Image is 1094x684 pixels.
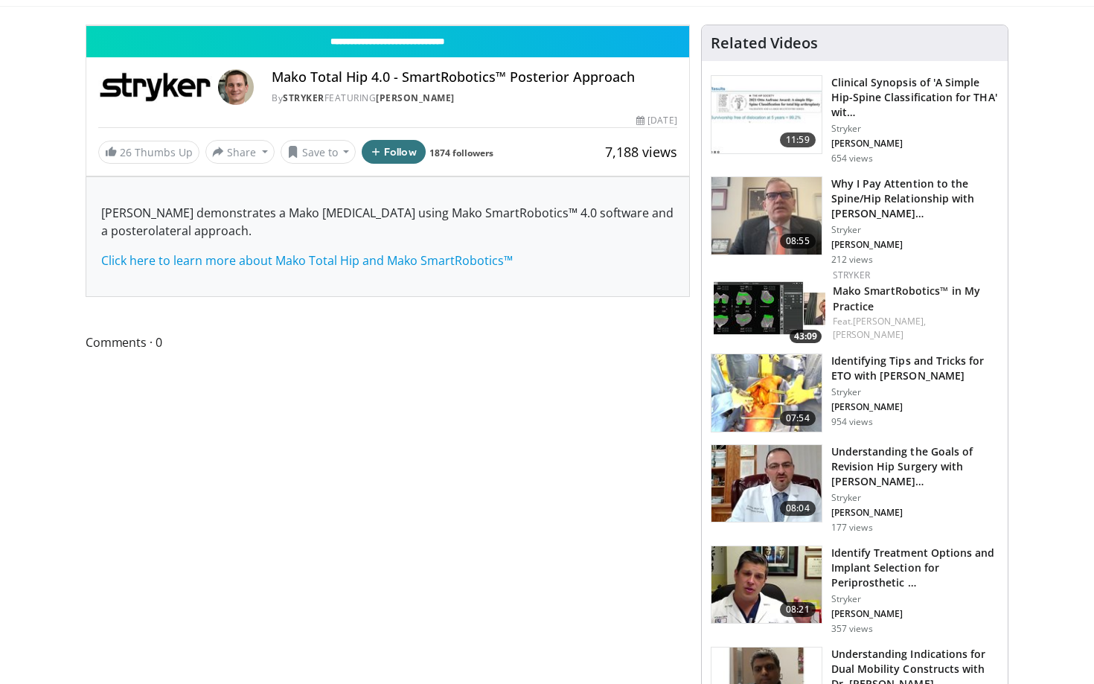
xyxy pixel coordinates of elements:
p: 654 views [831,153,873,164]
p: Stryker [831,593,999,605]
p: Stryker [831,492,999,504]
a: 1874 followers [429,147,493,159]
p: Stryker [831,386,999,398]
div: By FEATURING [272,92,676,105]
p: Stryker [831,224,999,236]
a: 11:59 Clinical Synopsis of 'A Simple Hip-Spine Classification for THA' wit… Stryker [PERSON_NAME]... [711,75,999,164]
p: [PERSON_NAME] demonstrates a Mako [MEDICAL_DATA] using Mako SmartRobotics™ 4.0 software and a pos... [101,204,674,240]
p: 954 views [831,416,873,428]
span: 07:54 [780,411,816,426]
a: 08:55 Why I Pay Attention to the Spine/Hip Relationship with [PERSON_NAME]… Stryker [PERSON_NAME]... [711,176,999,266]
div: Feat. [833,315,996,342]
button: Share [205,140,275,164]
img: 6447fcf3-292f-4e91-9cb4-69224776b4c9.150x105_q85_crop-smart_upscale.jpg [714,269,825,347]
a: 26 Thumbs Up [98,141,199,164]
video-js: Video Player [86,25,689,26]
span: 7,188 views [605,143,677,161]
img: 063bef79-eff2-4eba-8e1b-1fa21209a81d.150x105_q85_crop-smart_upscale.jpg [711,445,822,522]
p: 212 views [831,254,873,266]
div: [DATE] [636,114,676,127]
p: [PERSON_NAME] [831,401,999,413]
a: [PERSON_NAME] [376,92,455,104]
a: Stryker [283,92,324,104]
img: Avatar [218,69,254,105]
a: Mako SmartRobotics™ in My Practice [833,284,981,313]
span: 26 [120,145,132,159]
h4: Related Videos [711,34,818,52]
h3: Identify Treatment Options and Implant Selection for Periprosthetic … [831,546,999,590]
a: 08:04 Understanding the Goals of Revision Hip Surgery with [PERSON_NAME]… Stryker [PERSON_NAME] 1... [711,444,999,534]
a: 08:21 Identify Treatment Options and Implant Selection for Periprosthetic … Stryker [PERSON_NAME]... [711,546,999,635]
a: Click here to learn more about Mako Total Hip and Mako SmartRobotics™ [101,252,513,269]
h3: Identifying Tips and Tricks for ETO with [PERSON_NAME] [831,354,999,383]
p: 177 views [831,522,873,534]
img: 75d7ac20-72c9-474f-b530-175773269750.150x105_q85_crop-smart_upscale.jpg [711,546,822,624]
span: 08:04 [780,501,816,516]
img: 00fead53-50f5-4006-bf92-6ec7e9172365.150x105_q85_crop-smart_upscale.jpg [711,177,822,255]
p: [PERSON_NAME] [831,608,999,620]
p: Stryker [831,123,999,135]
span: 43:09 [790,330,822,343]
button: Follow [362,140,426,164]
a: Stryker [833,269,870,281]
h4: Mako Total Hip 4.0 - SmartRobotics™ Posterior Approach [272,69,676,86]
a: 43:09 [714,269,825,347]
h3: Understanding the Goals of Revision Hip Surgery with [PERSON_NAME]… [831,444,999,489]
h3: Clinical Synopsis of 'A Simple Hip-Spine Classification for THA' wit… [831,75,999,120]
span: 11:59 [780,132,816,147]
a: 07:54 Identifying Tips and Tricks for ETO with [PERSON_NAME] Stryker [PERSON_NAME] 954 views [711,354,999,432]
button: Save to [281,140,356,164]
p: 357 views [831,623,873,635]
span: 08:21 [780,602,816,617]
span: 08:55 [780,234,816,249]
h3: Why I Pay Attention to the Spine/Hip Relationship with [PERSON_NAME]… [831,176,999,221]
p: [PERSON_NAME] [831,239,999,251]
img: Stryker [98,69,212,105]
p: [PERSON_NAME] [831,507,999,519]
img: 4f8340e7-9bb9-4abb-b960-1ac50a60f944.150x105_q85_crop-smart_upscale.jpg [711,76,822,153]
p: [PERSON_NAME] [831,138,999,150]
a: [PERSON_NAME] [833,328,903,341]
span: Comments 0 [86,333,690,352]
a: [PERSON_NAME], [853,315,926,327]
img: 9beee89c-a115-4eed-9c82-4f7010f3a24b.150x105_q85_crop-smart_upscale.jpg [711,354,822,432]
